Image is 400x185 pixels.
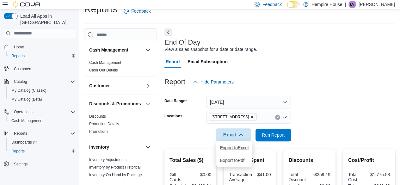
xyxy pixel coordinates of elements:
input: Dark Mode [287,1,300,8]
span: LV [350,1,354,8]
div: Total Cost [348,172,368,182]
span: My Catalog (Classic) [9,87,75,94]
button: Operations [11,108,35,116]
button: Reports [6,147,78,156]
a: Reports [9,52,27,60]
a: Inventory Adjustments [89,157,126,162]
span: Reports [14,131,27,136]
h3: Inventory [89,144,109,150]
h1: Reports [84,3,117,15]
span: Cash Management [11,118,43,123]
button: Open list of options [282,115,287,120]
button: My Catalog (Beta) [6,95,78,104]
a: Customers [11,65,35,73]
span: Run Report [262,132,285,138]
button: Catalog [11,78,29,85]
a: Inventory by Product Historical [89,165,141,170]
span: Operations [11,108,75,116]
span: Customers [14,66,32,71]
span: Dashboards [11,140,37,145]
span: Email Subscription [188,55,228,68]
button: Cash Management [144,46,152,54]
span: Reports [11,53,25,59]
a: Reports [9,147,27,155]
button: Catalog [1,77,78,86]
span: Inventory Adjustments [89,157,126,162]
span: Hide Parameters [200,79,234,85]
button: Home [1,42,78,51]
button: Customer [144,82,152,89]
button: Remove 18 Mill Street West from selection in this group [250,115,254,119]
span: Discounts [89,114,106,119]
h2: Discounts [288,157,330,164]
a: Promotion Details [89,122,119,126]
a: Home [11,43,27,51]
a: Dashboards [9,139,39,146]
button: Inventory [144,143,152,151]
h2: Cost/Profit [348,157,390,164]
div: -$359.19 [311,172,330,177]
button: Clear input [275,115,280,120]
span: [STREET_ADDRESS] [212,114,249,120]
span: Reports [9,52,75,60]
span: Inventory On Hand by Package [89,172,142,177]
span: Feedback [131,8,151,14]
button: Hide Parameters [190,76,236,88]
button: Settings [1,159,78,169]
div: View a sales snapshot for a date or date range. [164,46,257,53]
a: Settings [11,160,30,168]
h3: End Of Day [164,39,200,46]
span: Catalog [11,78,75,85]
span: Load All Apps in [GEOGRAPHIC_DATA] [18,13,75,26]
p: | [345,1,346,8]
span: Reports [11,130,75,137]
button: Cash Management [6,116,78,125]
h3: Discounts & Promotions [89,101,141,107]
button: Customer [89,83,143,89]
button: Inventory [89,144,143,150]
a: Dashboards [6,138,78,147]
a: Cash Out Details [89,68,118,72]
div: Discounts & Promotions [84,113,157,138]
a: Promotions [89,129,108,134]
button: Reports [1,129,78,138]
button: Operations [1,108,78,116]
label: Locations [164,114,182,119]
p: Hempire House [311,1,342,8]
span: Settings [11,160,75,168]
span: Export [219,128,247,141]
button: My Catalog (Classic) [6,86,78,95]
span: Cash Management [89,60,121,65]
div: Total Discount [288,172,308,182]
h3: Customer [89,83,110,89]
a: My Catalog (Beta) [9,96,45,103]
nav: Complex example [4,40,75,185]
h3: Cash Management [89,47,128,53]
div: $1,775.58 [370,172,390,177]
span: My Catalog (Beta) [9,96,75,103]
button: Run Report [255,129,291,141]
div: Transaction Average [229,172,252,182]
div: Lukas Vanwart [348,1,356,8]
span: Export to Excel [220,145,249,150]
button: Discounts & Promotions [89,101,143,107]
span: Export to Pdf [220,158,249,163]
span: 18 Mill Street West [209,114,257,120]
button: Discounts & Promotions [144,100,152,108]
img: Cova [13,1,41,8]
span: Reports [11,149,25,154]
span: Home [14,45,24,50]
button: Customers [1,64,78,73]
button: [DATE] [206,96,291,108]
button: Next [164,28,172,36]
span: Report [166,55,180,68]
span: Promotion Details [89,121,119,126]
p: [PERSON_NAME] [359,1,395,8]
div: Cash Management [84,59,157,77]
span: Reports [9,147,75,155]
button: Reports [11,130,30,137]
span: My Catalog (Classic) [11,88,46,93]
